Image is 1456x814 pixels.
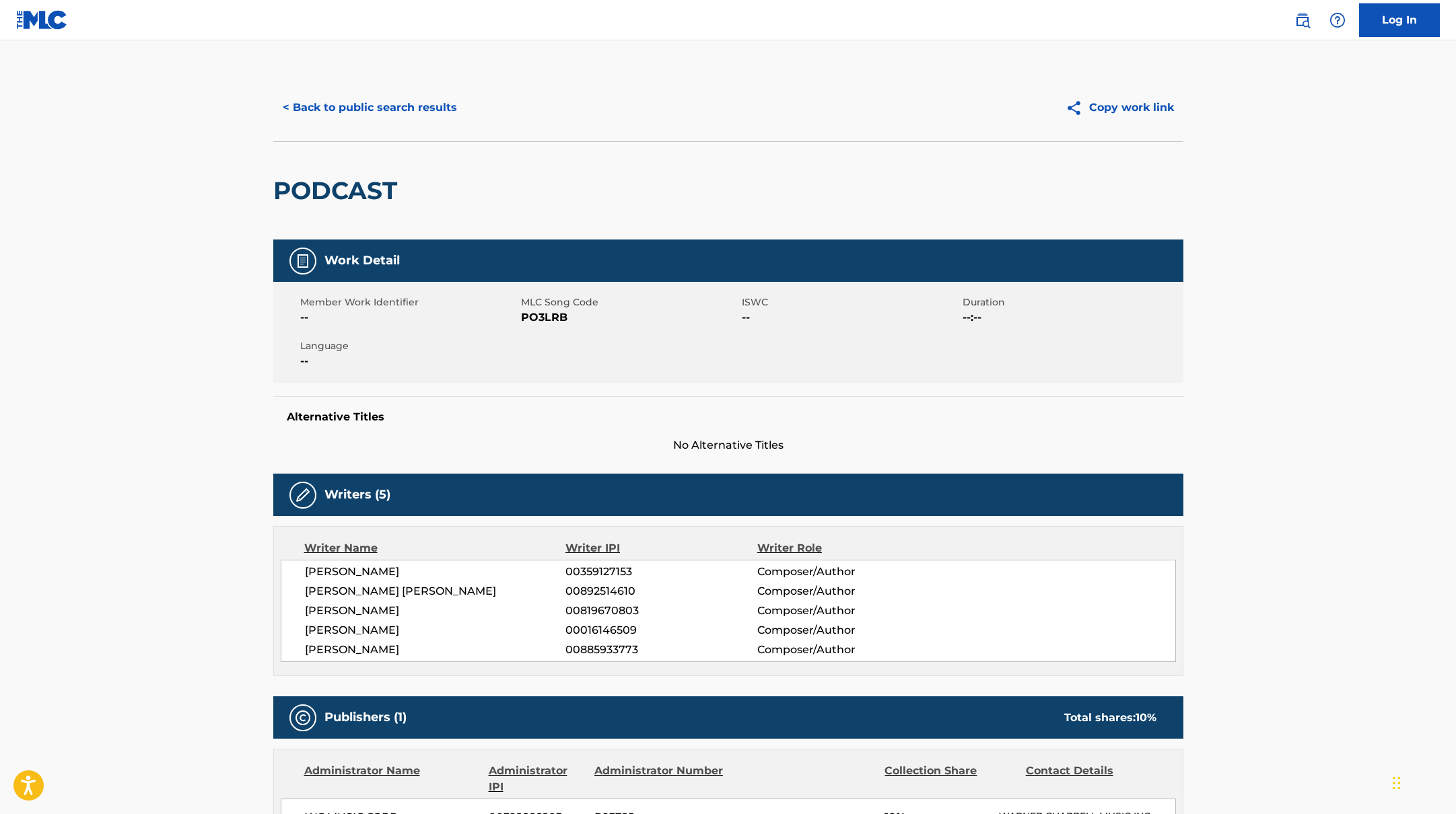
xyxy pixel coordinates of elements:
span: PO3LRB [521,309,738,326]
span: 00016146509 [565,622,757,638]
div: Writer IPI [565,540,757,556]
h5: Work Detail [324,253,400,268]
span: Language [300,339,518,353]
div: Writer Name [304,540,566,556]
button: < Back to public search results [273,91,466,124]
div: Writer Role [757,540,932,556]
span: MLC Song Code [521,295,738,309]
img: Writers [295,487,311,503]
a: Log In [1359,3,1440,37]
img: MLC Logo [16,10,68,30]
img: help [1329,12,1346,28]
span: Composer/Author [757,583,932,599]
span: Composer/Author [757,603,932,619]
img: Copy work link [1066,100,1089,116]
span: -- [300,309,518,326]
span: Composer/Author [757,564,932,580]
div: Help [1324,7,1351,34]
span: No Alternative Titles [273,437,1183,453]
h5: Alternative Titles [287,410,1170,424]
div: Administrator Number [594,763,725,795]
span: Member Work Identifier [300,295,518,309]
span: -- [300,353,518,369]
div: Administrator Name [304,763,479,795]
span: [PERSON_NAME] [305,622,566,638]
div: Total shares: [1064,710,1156,726]
div: Collection Share [885,763,1015,795]
span: 00819670803 [565,603,757,619]
span: 00359127153 [565,564,757,580]
span: -- [742,309,959,326]
div: Administrator IPI [489,763,584,795]
span: [PERSON_NAME] [305,564,566,580]
img: Work Detail [295,253,311,269]
img: Publishers [295,710,311,726]
span: [PERSON_NAME] [PERSON_NAME] [305,583,566,599]
span: Duration [963,295,1180,309]
span: 10 % [1136,711,1156,724]
iframe: Chat Widget [1389,749,1456,814]
span: [PERSON_NAME] [305,642,566,658]
span: Composer/Author [757,642,932,658]
h5: Publishers (1) [324,710,407,725]
h5: Writers (5) [324,487,390,503]
div: Contact Details [1026,763,1156,795]
div: Drag [1393,763,1401,803]
span: 00885933773 [565,642,757,658]
span: Composer/Author [757,622,932,638]
button: Copy work link [1056,91,1183,124]
a: Public Search [1289,7,1316,34]
span: 00892514610 [565,583,757,599]
span: [PERSON_NAME] [305,603,566,619]
span: --:-- [963,309,1180,326]
img: search [1294,12,1311,28]
h2: PODCAST [273,176,404,206]
span: ISWC [742,295,959,309]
